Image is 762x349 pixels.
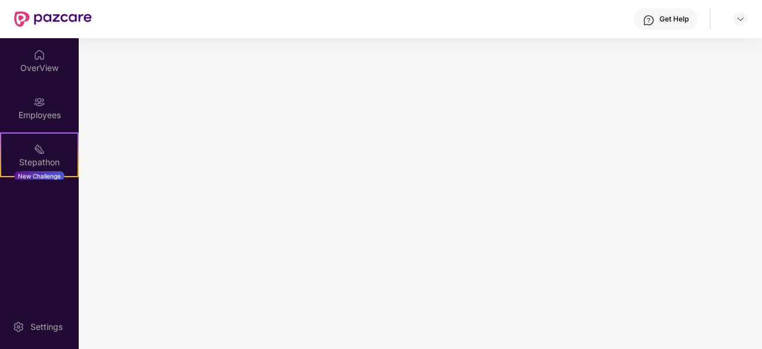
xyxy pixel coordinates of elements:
[27,321,66,333] div: Settings
[659,14,689,24] div: Get Help
[13,321,24,333] img: svg+xml;base64,PHN2ZyBpZD0iU2V0dGluZy0yMHgyMCIgeG1sbnM9Imh0dHA6Ly93d3cudzMub3JnLzIwMDAvc3ZnIiB3aW...
[33,96,45,108] img: svg+xml;base64,PHN2ZyBpZD0iRW1wbG95ZWVzIiB4bWxucz0iaHR0cDovL3d3dy53My5vcmcvMjAwMC9zdmciIHdpZHRoPS...
[1,156,78,168] div: Stepathon
[14,11,92,27] img: New Pazcare Logo
[736,14,745,24] img: svg+xml;base64,PHN2ZyBpZD0iRHJvcGRvd24tMzJ4MzIiIHhtbG5zPSJodHRwOi8vd3d3LnczLm9yZy8yMDAwL3N2ZyIgd2...
[33,49,45,61] img: svg+xml;base64,PHN2ZyBpZD0iSG9tZSIgeG1sbnM9Imh0dHA6Ly93d3cudzMub3JnLzIwMDAvc3ZnIiB3aWR0aD0iMjAiIG...
[643,14,655,26] img: svg+xml;base64,PHN2ZyBpZD0iSGVscC0zMngzMiIgeG1sbnM9Imh0dHA6Ly93d3cudzMub3JnLzIwMDAvc3ZnIiB3aWR0aD...
[14,171,64,181] div: New Challenge
[33,143,45,155] img: svg+xml;base64,PHN2ZyB4bWxucz0iaHR0cDovL3d3dy53My5vcmcvMjAwMC9zdmciIHdpZHRoPSIyMSIgaGVpZ2h0PSIyMC...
